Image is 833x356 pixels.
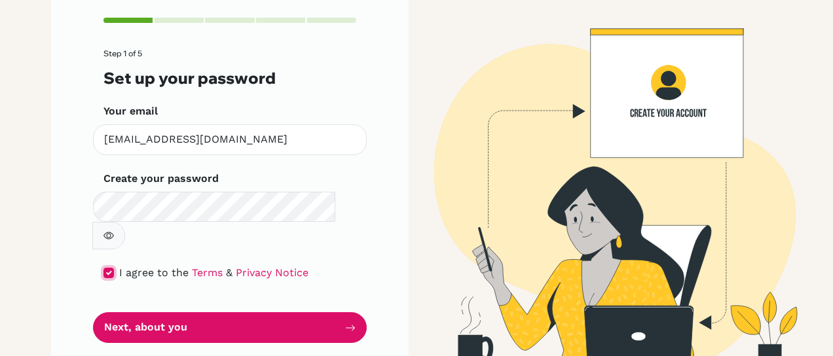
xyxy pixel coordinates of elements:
h3: Set up your password [103,69,356,88]
a: Privacy Notice [236,266,308,279]
span: Step 1 of 5 [103,48,142,58]
input: Insert your email* [93,124,367,155]
label: Your email [103,103,158,119]
span: & [226,266,232,279]
button: Next, about you [93,312,367,343]
span: I agree to the [119,266,189,279]
label: Create your password [103,171,219,187]
a: Terms [192,266,223,279]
